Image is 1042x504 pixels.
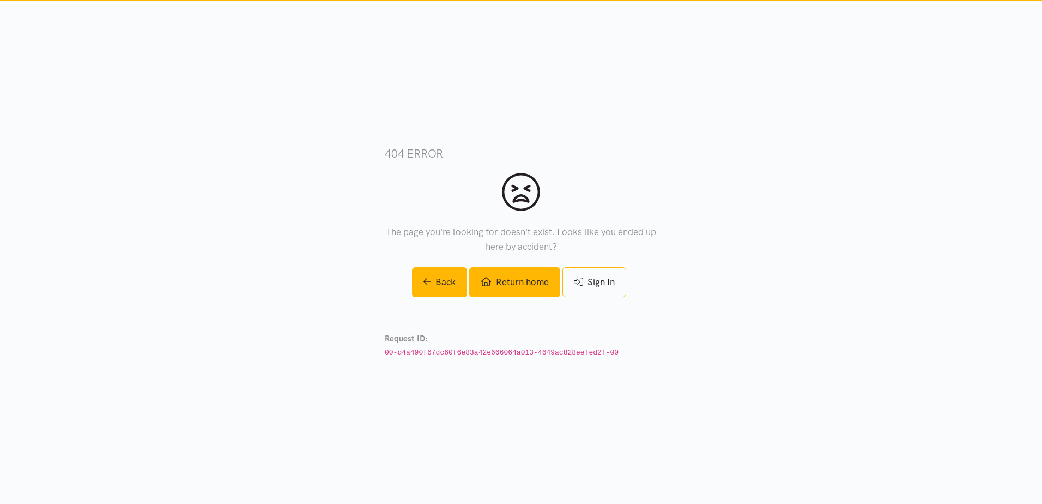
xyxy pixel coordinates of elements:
strong: Request ID: [385,334,428,344]
a: Return home [469,267,560,297]
a: Sign In [562,267,626,297]
p: The page you're looking for doesn't exist. Looks like you ended up here by accident? [385,225,657,254]
h3: 404 error [385,146,657,161]
code: 00-d4a490f67dc60f6e83a42e666064a013-4649ac828eefed2f-00 [385,349,619,357]
a: Back [412,267,468,297]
